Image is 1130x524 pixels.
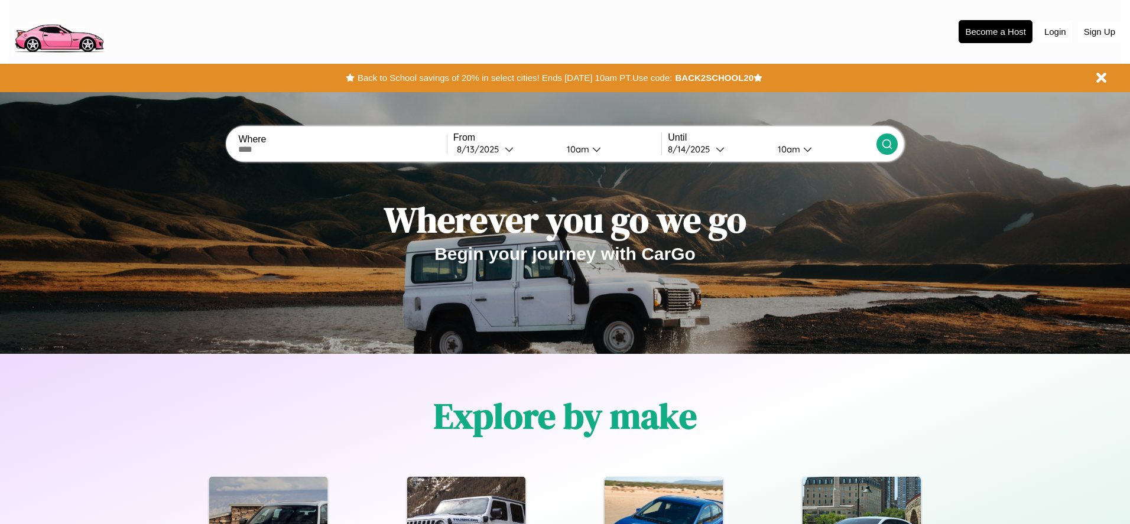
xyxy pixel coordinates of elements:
div: 10am [561,144,592,155]
label: Until [668,132,876,143]
div: 8 / 13 / 2025 [457,144,505,155]
label: From [453,132,661,143]
button: Become a Host [959,20,1032,43]
button: Login [1038,21,1072,43]
button: 10am [768,143,876,155]
button: Sign Up [1078,21,1121,43]
b: BACK2SCHOOL20 [675,73,754,83]
button: 10am [557,143,661,155]
button: 8/13/2025 [453,143,557,155]
img: logo [9,6,109,56]
div: 8 / 14 / 2025 [668,144,716,155]
label: Where [238,134,446,145]
h1: Explore by make [434,392,697,440]
div: 10am [772,144,803,155]
button: Back to School savings of 20% in select cities! Ends [DATE] 10am PT.Use code: [355,70,675,86]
